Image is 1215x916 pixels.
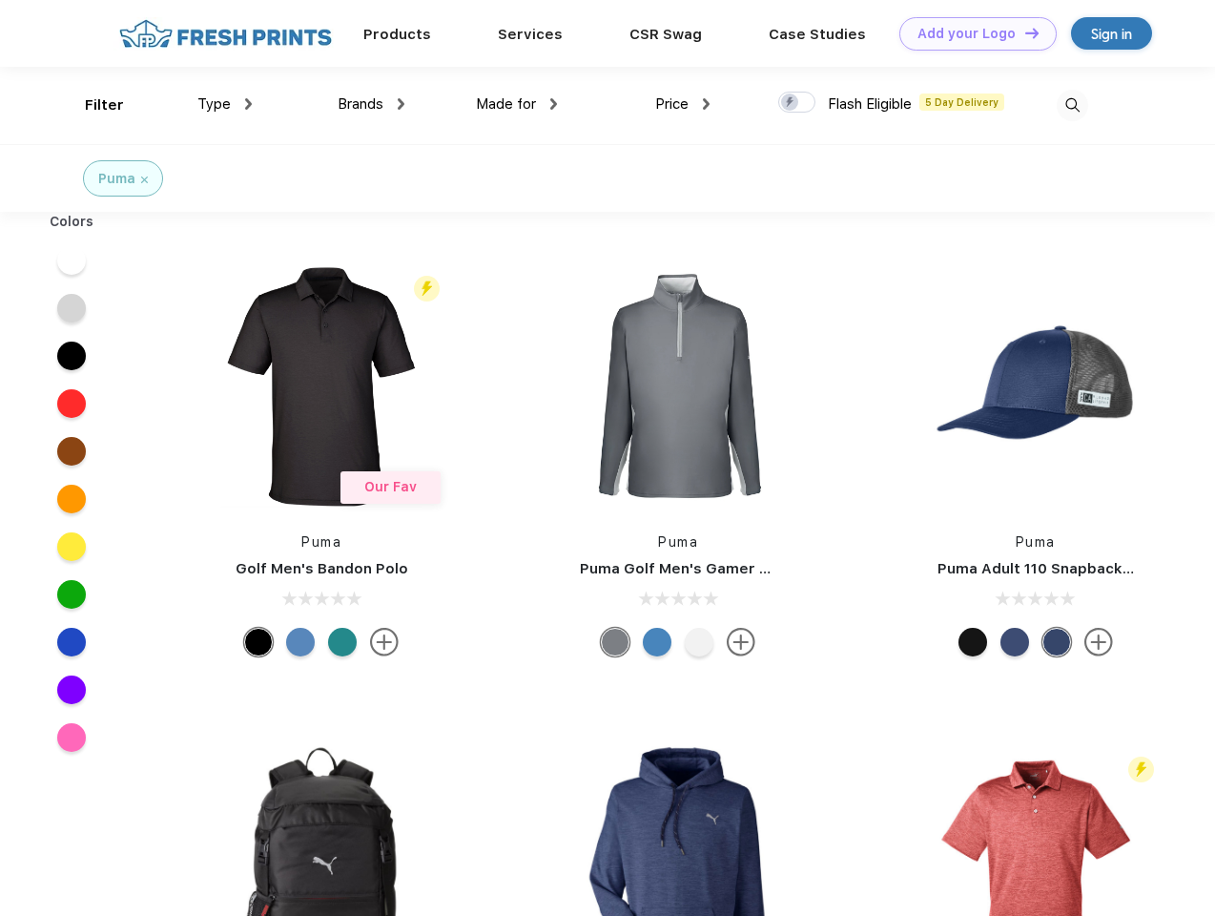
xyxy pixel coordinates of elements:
a: Golf Men's Bandon Polo [236,560,408,577]
img: desktop_search.svg [1057,90,1088,121]
a: Sign in [1071,17,1152,50]
span: Our Fav [364,479,417,494]
a: Products [363,26,431,43]
div: Peacoat with Qut Shd [1042,628,1071,656]
div: Bright White [685,628,713,656]
img: more.svg [370,628,399,656]
a: CSR Swag [629,26,702,43]
img: dropdown.png [398,98,404,110]
span: Made for [476,95,536,113]
div: Puma Black [244,628,273,656]
img: dropdown.png [245,98,252,110]
div: Colors [35,212,109,232]
img: fo%20logo%202.webp [113,17,338,51]
img: flash_active_toggle.svg [1128,757,1154,782]
img: func=resize&h=266 [551,260,805,513]
a: Services [498,26,563,43]
div: Puma [98,169,135,189]
div: Peacoat Qut Shd [1000,628,1029,656]
img: filter_cancel.svg [141,177,148,183]
img: func=resize&h=266 [909,260,1163,513]
a: Puma [301,534,341,550]
img: dropdown.png [550,98,557,110]
div: Pma Blk with Pma Blk [958,628,987,656]
span: Type [197,95,231,113]
img: more.svg [1084,628,1113,656]
img: dropdown.png [703,98,710,110]
a: Puma [658,534,698,550]
a: Puma [1016,534,1056,550]
span: Price [655,95,689,113]
div: Green Lagoon [328,628,357,656]
div: Sign in [1091,23,1132,45]
div: Add your Logo [917,26,1016,42]
div: Bright Cobalt [643,628,671,656]
img: func=resize&h=266 [195,260,448,513]
div: Filter [85,94,124,116]
img: flash_active_toggle.svg [414,276,440,302]
a: Puma Golf Men's Gamer Golf Quarter-Zip [580,560,881,577]
span: Brands [338,95,383,113]
img: DT [1025,28,1039,38]
div: Lake Blue [286,628,315,656]
span: Flash Eligible [828,95,912,113]
img: more.svg [727,628,755,656]
div: Quiet Shade [601,628,629,656]
span: 5 Day Delivery [919,94,1004,111]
